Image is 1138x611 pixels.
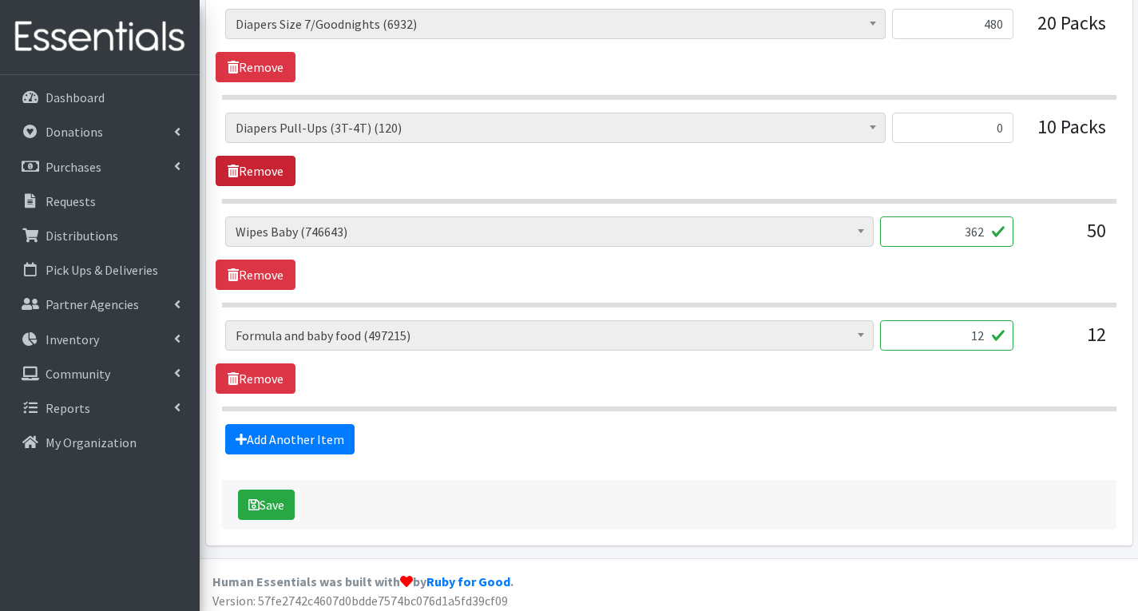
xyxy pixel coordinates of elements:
div: 12 [1026,320,1106,363]
a: Add Another Item [225,424,355,454]
p: Pick Ups & Deliveries [46,262,158,278]
input: Quantity [880,216,1013,247]
p: Purchases [46,159,101,175]
a: Inventory [6,323,193,355]
p: Dashboard [46,89,105,105]
img: HumanEssentials [6,10,193,64]
strong: Human Essentials was built with by . [212,573,513,589]
p: Requests [46,193,96,209]
span: Formula and baby food (497215) [236,324,863,347]
a: Requests [6,185,193,217]
a: Donations [6,116,193,148]
div: 20 Packs [1026,9,1106,52]
div: 10 Packs [1026,113,1106,156]
a: Dashboard [6,81,193,113]
button: Save [238,490,295,520]
a: Pick Ups & Deliveries [6,254,193,286]
span: Diapers Pull-Ups (3T-4T) (120) [236,117,875,139]
a: Distributions [6,220,193,252]
div: 50 [1026,216,1106,260]
span: Version: 57fe2742c4607d0bdde7574bc076d1a5fd39cf09 [212,593,508,609]
span: Diapers Size 7/Goodnights (6932) [225,9,886,39]
a: Remove [216,156,295,186]
span: Wipes Baby (746643) [236,220,863,243]
a: My Organization [6,427,193,458]
p: Community [46,366,110,382]
p: Partner Agencies [46,296,139,312]
a: Remove [216,260,295,290]
a: Partner Agencies [6,288,193,320]
input: Quantity [892,9,1013,39]
span: Diapers Size 7/Goodnights (6932) [236,13,875,35]
a: Reports [6,392,193,424]
p: Donations [46,124,103,140]
a: Ruby for Good [426,573,510,589]
a: Remove [216,52,295,82]
p: Inventory [46,331,99,347]
p: My Organization [46,434,137,450]
a: Remove [216,363,295,394]
span: Formula and baby food (497215) [225,320,874,351]
input: Quantity [892,113,1013,143]
input: Quantity [880,320,1013,351]
a: Purchases [6,151,193,183]
span: Diapers Pull-Ups (3T-4T) (120) [225,113,886,143]
p: Reports [46,400,90,416]
p: Distributions [46,228,118,244]
span: Wipes Baby (746643) [225,216,874,247]
a: Community [6,358,193,390]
